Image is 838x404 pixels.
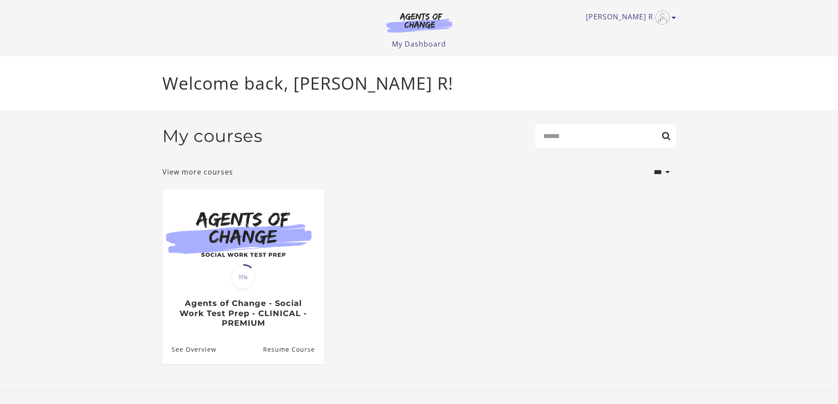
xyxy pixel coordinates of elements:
p: Welcome back, [PERSON_NAME] R! [162,70,676,96]
a: Agents of Change - Social Work Test Prep - CLINICAL - PREMIUM: See Overview [162,335,216,364]
a: View more courses [162,167,233,177]
a: Agents of Change - Social Work Test Prep - CLINICAL - PREMIUM: Resume Course [263,335,324,364]
h3: Agents of Change - Social Work Test Prep - CLINICAL - PREMIUM [172,298,315,328]
img: Agents of Change Logo [377,12,461,33]
a: My Dashboard [392,39,446,49]
a: Toggle menu [586,11,672,25]
h2: My courses [162,126,263,146]
span: 11% [231,266,255,289]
